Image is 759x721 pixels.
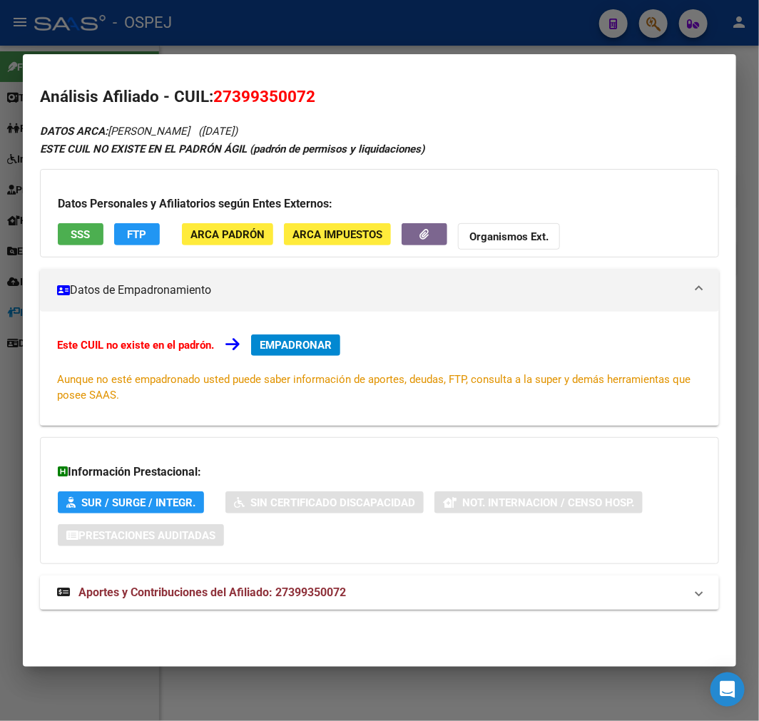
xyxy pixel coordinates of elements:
[710,673,745,707] div: Open Intercom Messenger
[58,195,701,213] h3: Datos Personales y Afiliatorios según Entes Externos:
[58,464,701,481] h3: Información Prestacional:
[58,491,204,513] button: SUR / SURGE / INTEGR.
[213,87,315,106] span: 27399350072
[251,334,340,356] button: EMPADRONAR
[40,312,719,426] div: Datos de Empadronamiento
[292,228,382,241] span: ARCA Impuestos
[40,576,719,610] mat-expansion-panel-header: Aportes y Contribuciones del Afiliado: 27399350072
[78,529,215,542] span: Prestaciones Auditadas
[458,223,560,250] button: Organismos Ext.
[469,230,549,243] strong: Organismos Ext.
[284,223,391,245] button: ARCA Impuestos
[57,282,685,299] mat-panel-title: Datos de Empadronamiento
[40,269,719,312] mat-expansion-panel-header: Datos de Empadronamiento
[128,228,147,241] span: FTP
[225,491,424,513] button: Sin Certificado Discapacidad
[40,85,719,109] h2: Análisis Afiliado - CUIL:
[58,223,103,245] button: SSS
[57,339,214,352] strong: Este CUIL no existe en el padrón.
[190,228,265,241] span: ARCA Padrón
[57,373,691,402] span: Aunque no esté empadronado usted puede saber información de aportes, deudas, FTP, consulta a la s...
[40,125,108,138] strong: DATOS ARCA:
[182,223,273,245] button: ARCA Padrón
[40,125,190,138] span: [PERSON_NAME]
[462,496,634,509] span: Not. Internacion / Censo Hosp.
[71,228,91,241] span: SSS
[114,223,160,245] button: FTP
[434,491,643,513] button: Not. Internacion / Censo Hosp.
[250,496,415,509] span: Sin Certificado Discapacidad
[58,524,224,546] button: Prestaciones Auditadas
[260,339,332,352] span: EMPADRONAR
[81,496,195,509] span: SUR / SURGE / INTEGR.
[198,125,238,138] span: ([DATE])
[78,586,346,599] span: Aportes y Contribuciones del Afiliado: 27399350072
[40,143,424,155] strong: ESTE CUIL NO EXISTE EN EL PADRÓN ÁGIL (padrón de permisos y liquidaciones)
